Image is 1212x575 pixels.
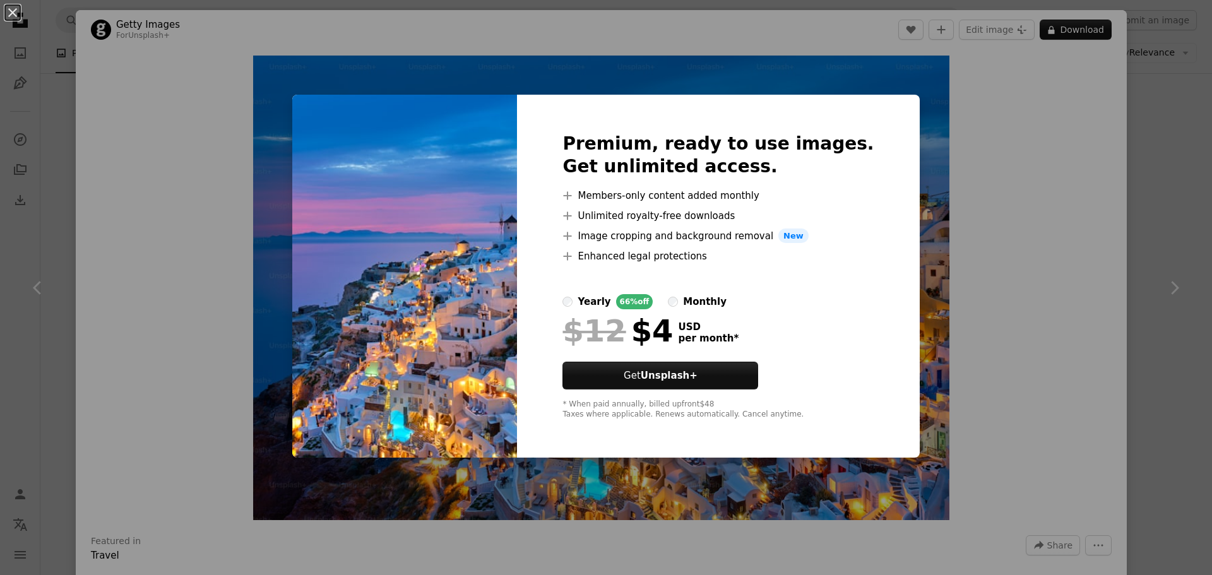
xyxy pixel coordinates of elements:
h2: Premium, ready to use images. Get unlimited access. [562,133,874,178]
li: Enhanced legal protections [562,249,874,264]
div: * When paid annually, billed upfront $48 Taxes where applicable. Renews automatically. Cancel any... [562,400,874,420]
li: Unlimited royalty-free downloads [562,208,874,223]
div: $4 [562,314,673,347]
img: premium_photo-1661964149725-fbf14eabd38c [292,95,517,458]
input: monthly [668,297,678,307]
span: USD [678,321,739,333]
input: yearly66%off [562,297,573,307]
li: Members-only content added monthly [562,188,874,203]
button: GetUnsplash+ [562,362,758,389]
li: Image cropping and background removal [562,228,874,244]
div: 66% off [616,294,653,309]
div: yearly [578,294,610,309]
strong: Unsplash+ [641,370,698,381]
span: $12 [562,314,626,347]
div: monthly [683,294,727,309]
span: New [778,228,809,244]
span: per month * [678,333,739,344]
